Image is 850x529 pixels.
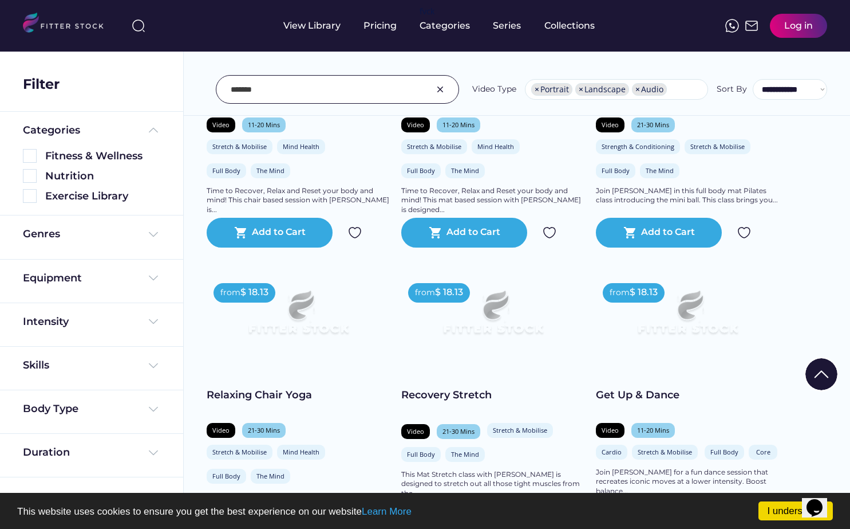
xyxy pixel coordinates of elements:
[401,470,584,499] div: This Mat Stretch class with [PERSON_NAME] is designed to stretch out all those tight muscles from...
[147,271,160,285] img: Frame%20%284%29.svg
[283,142,319,151] div: Mind Health
[234,226,248,240] button: shopping_cart
[401,388,584,402] div: Recovery Stretch
[717,84,747,95] div: Sort By
[637,426,669,434] div: 11-20 Mins
[446,226,500,240] div: Add to Cart
[362,506,412,517] a: Learn More
[745,19,758,33] img: Frame%2051.svg
[737,226,751,240] img: Group%201000002324.svg
[212,142,267,151] div: Stretch & Mobilise
[802,483,839,518] iframe: chat widget
[147,123,160,137] img: Frame%20%285%29.svg
[635,85,640,93] span: ×
[45,169,160,183] div: Nutrition
[147,359,160,373] img: Frame%20%284%29.svg
[147,228,160,241] img: Frame%20%284%29.svg
[23,227,60,241] div: Genres
[207,492,390,520] div: This Yoga practice with [PERSON_NAME] is suitable for all levels, all you will need is yourself a...
[596,388,779,402] div: Get Up & Dance
[641,226,695,240] div: Add to Cart
[429,226,442,240] button: shopping_cart
[420,6,434,17] div: fvck
[407,427,424,436] div: Video
[23,123,80,138] div: Categories
[147,315,160,328] img: Frame%20%284%29.svg
[212,426,230,434] div: Video
[240,286,268,299] div: $ 18.13
[610,287,630,299] div: from
[531,83,572,96] li: Portrait
[725,19,739,33] img: meteor-icons_whatsapp%20%281%29.svg
[207,186,390,215] div: Time to Recover, Relax and Reset your body and mind! This chair based session with [PERSON_NAME] ...
[710,448,738,456] div: Full Body
[596,186,779,206] div: Join [PERSON_NAME] in this full body mat Pilates class introducing the mini ball. This class brin...
[17,507,833,516] p: This website uses cookies to ensure you get the best experience on our website
[646,166,674,175] div: The Mind
[602,142,674,151] div: Strength & Conditioning
[535,85,539,93] span: ×
[632,83,667,96] li: Audio
[23,169,37,183] img: Rectangle%205126.svg
[147,446,160,460] img: Frame%20%284%29.svg
[363,19,397,32] div: Pricing
[147,402,160,416] img: Frame%20%284%29.svg
[23,445,70,460] div: Duration
[407,142,461,151] div: Stretch & Mobilise
[575,83,629,96] li: Landscape
[212,166,240,175] div: Full Body
[45,149,160,163] div: Fitness & Wellness
[614,276,761,359] img: Frame%2079%20%281%29.svg
[543,226,556,240] img: Group%201000002324.svg
[23,149,37,163] img: Rectangle%205126.svg
[207,388,390,402] div: Relaxing Chair Yoga
[493,19,521,32] div: Series
[602,448,622,456] div: Cardio
[283,448,319,456] div: Mind Health
[805,358,837,390] img: Group%201000002322%20%281%29.svg
[596,468,779,496] div: Join [PERSON_NAME] for a fun dance session that recreates iconic moves at a lower intensity. Boos...
[579,85,583,93] span: ×
[23,13,113,36] img: LOGO.svg
[23,402,78,416] div: Body Type
[623,226,637,240] button: shopping_cart
[451,166,479,175] div: The Mind
[212,448,267,456] div: Stretch & Mobilise
[420,276,566,359] img: Frame%2079%20%281%29.svg
[225,276,371,359] img: Frame%2079%20%281%29.svg
[420,19,470,32] div: Categories
[283,19,341,32] div: View Library
[758,501,833,520] a: I understand!
[23,189,37,203] img: Rectangle%205126.svg
[602,120,619,129] div: Video
[435,286,463,299] div: $ 18.13
[638,448,692,456] div: Stretch & Mobilise
[212,472,240,480] div: Full Body
[23,315,69,329] div: Intensity
[602,426,619,434] div: Video
[23,75,60,94] div: Filter
[784,19,813,32] div: Log in
[442,427,475,436] div: 21-30 Mins
[407,166,435,175] div: Full Body
[23,271,82,285] div: Equipment
[256,472,284,480] div: The Mind
[401,186,584,215] div: Time to Recover, Relax and Reset your body and mind! This mat based session with [PERSON_NAME] is...
[493,426,547,434] div: Stretch & Mobilise
[451,450,479,459] div: The Mind
[248,120,280,129] div: 11-20 Mins
[256,166,284,175] div: The Mind
[220,287,240,299] div: from
[252,226,306,240] div: Add to Cart
[630,286,658,299] div: $ 18.13
[544,19,595,32] div: Collections
[472,84,516,95] div: Video Type
[637,120,669,129] div: 21-30 Mins
[602,166,630,175] div: Full Body
[45,189,160,203] div: Exercise Library
[132,19,145,33] img: search-normal%203.svg
[407,120,424,129] div: Video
